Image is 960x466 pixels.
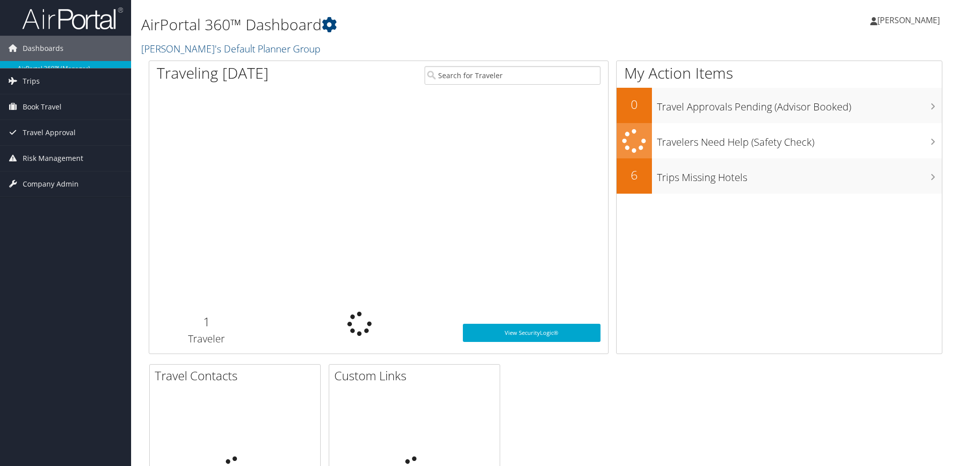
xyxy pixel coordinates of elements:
span: [PERSON_NAME] [877,15,940,26]
img: airportal-logo.png [22,7,123,30]
h3: Trips Missing Hotels [657,165,942,185]
span: Trips [23,69,40,94]
h2: 0 [617,96,652,113]
h2: 6 [617,166,652,184]
h2: Travel Contacts [155,367,320,384]
h1: My Action Items [617,63,942,84]
h2: 1 [157,313,256,330]
a: [PERSON_NAME] [870,5,950,35]
h3: Traveler [157,332,256,346]
a: Travelers Need Help (Safety Check) [617,123,942,159]
span: Dashboards [23,36,64,61]
h1: Traveling [DATE] [157,63,269,84]
span: Company Admin [23,171,79,197]
h3: Travel Approvals Pending (Advisor Booked) [657,95,942,114]
h1: AirPortal 360™ Dashboard [141,14,680,35]
h2: Custom Links [334,367,500,384]
span: Risk Management [23,146,83,171]
span: Travel Approval [23,120,76,145]
a: View SecurityLogic® [463,324,601,342]
a: [PERSON_NAME]'s Default Planner Group [141,42,323,55]
h3: Travelers Need Help (Safety Check) [657,130,942,149]
a: 0Travel Approvals Pending (Advisor Booked) [617,88,942,123]
input: Search for Traveler [425,66,601,85]
a: 6Trips Missing Hotels [617,158,942,194]
span: Book Travel [23,94,62,120]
